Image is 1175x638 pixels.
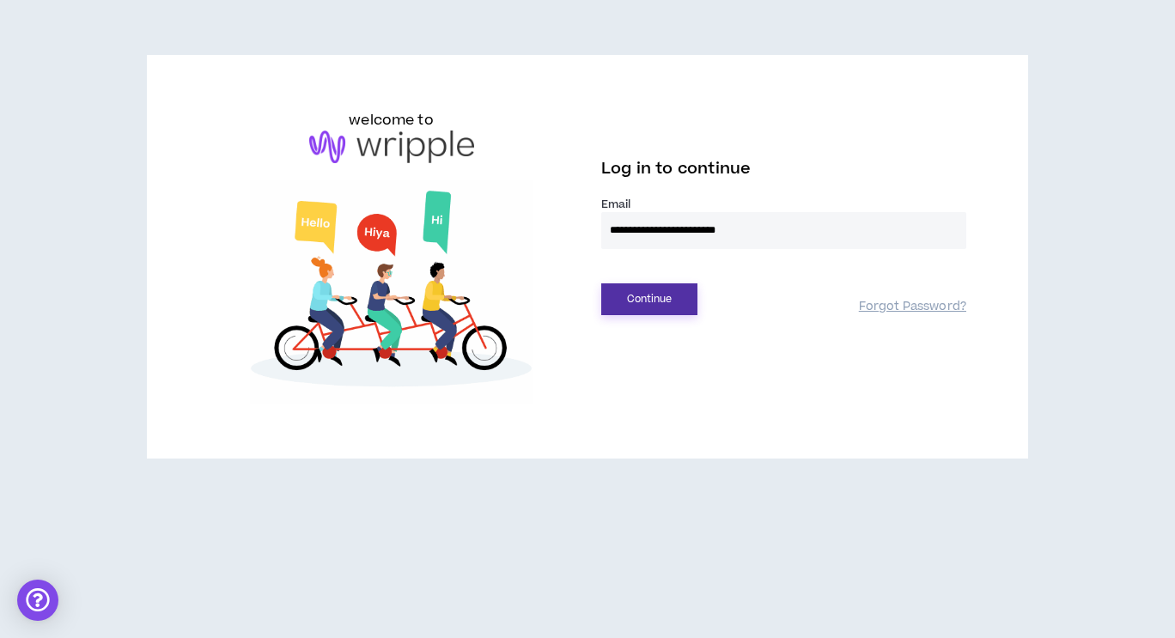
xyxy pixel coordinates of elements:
[601,158,751,179] span: Log in to continue
[349,110,434,131] h6: welcome to
[17,580,58,621] div: Open Intercom Messenger
[601,283,697,315] button: Continue
[209,180,574,404] img: Welcome to Wripple
[601,197,966,212] label: Email
[309,131,474,163] img: logo-brand.png
[859,299,966,315] a: Forgot Password?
